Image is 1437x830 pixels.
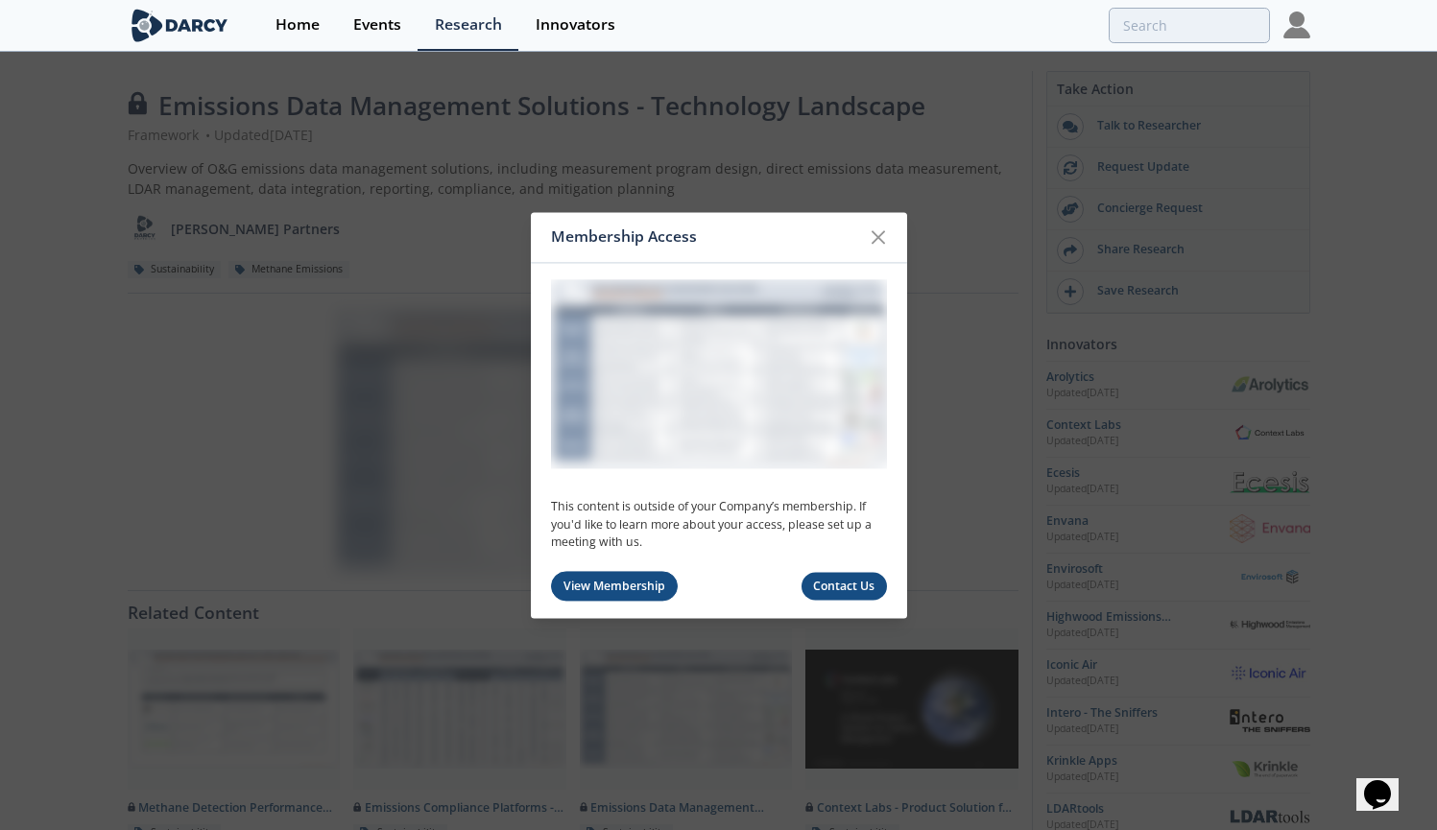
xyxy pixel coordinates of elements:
[551,499,887,552] p: This content is outside of your Company’s membership. If you'd like to learn more about your acce...
[536,17,615,33] div: Innovators
[435,17,502,33] div: Research
[1109,8,1270,43] input: Advanced Search
[551,279,887,468] img: Membership
[128,9,232,42] img: logo-wide.svg
[1283,12,1310,38] img: Profile
[551,219,861,255] div: Membership Access
[275,17,320,33] div: Home
[802,573,887,601] a: Contact Us
[551,572,679,602] a: View Membership
[353,17,401,33] div: Events
[1356,753,1418,811] iframe: chat widget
